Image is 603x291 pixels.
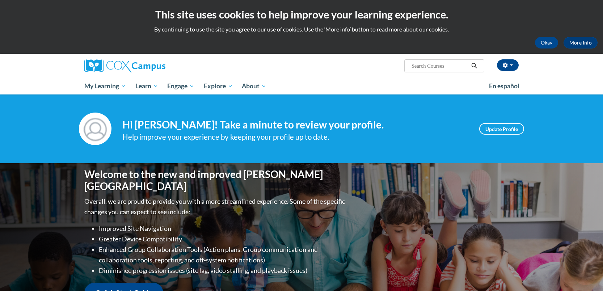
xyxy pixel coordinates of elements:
[564,37,598,48] a: More Info
[237,78,271,94] a: About
[122,131,468,143] div: Help improve your experience by keeping your profile up to date.
[99,234,347,244] li: Greater Device Compatibility
[5,7,598,22] h2: This site uses cookies to help improve your learning experience.
[73,78,530,94] div: Main menu
[167,82,194,90] span: Engage
[135,82,158,90] span: Learn
[131,78,163,94] a: Learn
[99,244,347,265] li: Enhanced Group Collaboration Tools (Action plans, Group communication and collaboration tools, re...
[199,78,237,94] a: Explore
[204,82,233,90] span: Explore
[84,82,126,90] span: My Learning
[163,78,199,94] a: Engage
[79,113,111,145] img: Profile Image
[535,37,558,48] button: Okay
[99,223,347,234] li: Improved Site Navigation
[574,262,597,285] iframe: Button to launch messaging window
[489,82,519,90] span: En español
[242,82,266,90] span: About
[99,265,347,276] li: Diminished progression issues (site lag, video stalling, and playback issues)
[497,59,519,71] button: Account Settings
[84,168,347,193] h1: Welcome to the new and improved [PERSON_NAME][GEOGRAPHIC_DATA]
[469,62,480,70] button: Search
[122,119,468,131] h4: Hi [PERSON_NAME]! Take a minute to review your profile.
[5,25,598,33] p: By continuing to use the site you agree to our use of cookies. Use the ‘More info’ button to read...
[484,79,524,94] a: En español
[80,78,131,94] a: My Learning
[84,196,347,217] p: Overall, we are proud to provide you with a more streamlined experience. Some of the specific cha...
[411,62,469,70] input: Search Courses
[84,59,222,72] a: Cox Campus
[84,59,165,72] img: Cox Campus
[479,123,524,135] a: Update Profile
